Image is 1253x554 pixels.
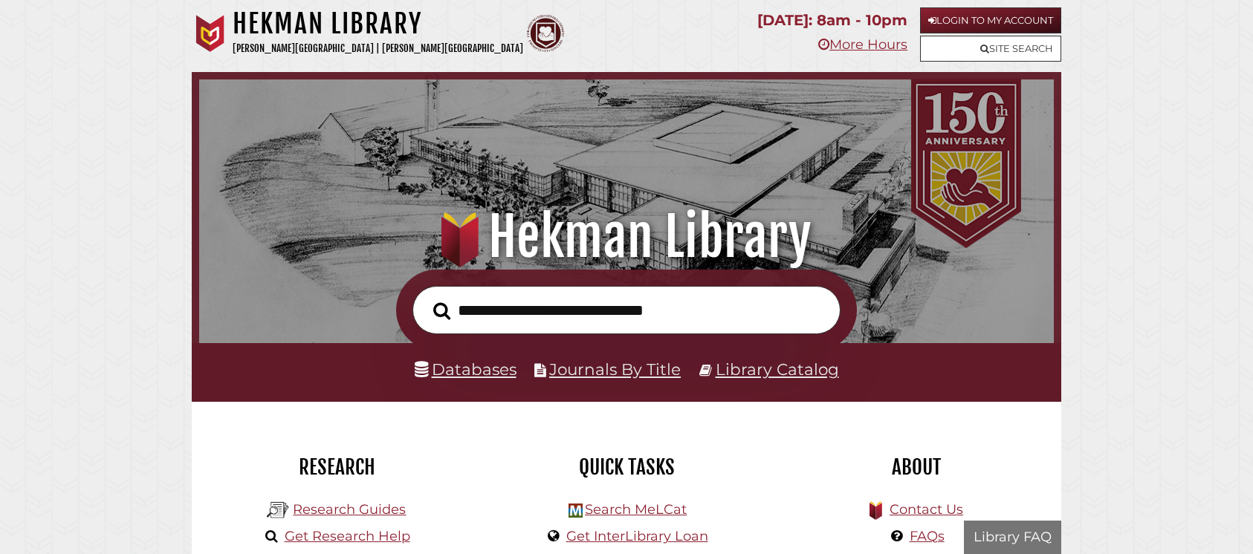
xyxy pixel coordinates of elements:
a: Library Catalog [716,359,839,379]
h2: Quick Tasks [493,454,760,480]
button: Search [426,298,458,325]
img: Calvin University [192,15,229,52]
p: [DATE]: 8am - 10pm [757,7,907,33]
i: Search [433,302,450,320]
h1: Hekman Library [233,7,523,40]
img: Calvin Theological Seminary [527,15,564,52]
a: Search MeLCat [585,501,687,518]
h2: Research [203,454,470,480]
img: Hekman Library Logo [569,504,583,518]
a: Contact Us [890,501,963,518]
a: Databases [415,359,517,379]
h2: About [783,454,1050,480]
a: More Hours [818,36,907,53]
a: Site Search [920,36,1061,62]
a: Journals By Title [549,359,681,379]
a: Login to My Account [920,7,1061,33]
a: Get InterLibrary Loan [566,528,708,544]
h1: Hekman Library [218,204,1035,270]
p: [PERSON_NAME][GEOGRAPHIC_DATA] | [PERSON_NAME][GEOGRAPHIC_DATA] [233,40,523,57]
img: Hekman Library Logo [267,499,289,521]
a: Research Guides [293,501,406,518]
a: FAQs [910,528,945,544]
a: Get Research Help [285,528,410,544]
